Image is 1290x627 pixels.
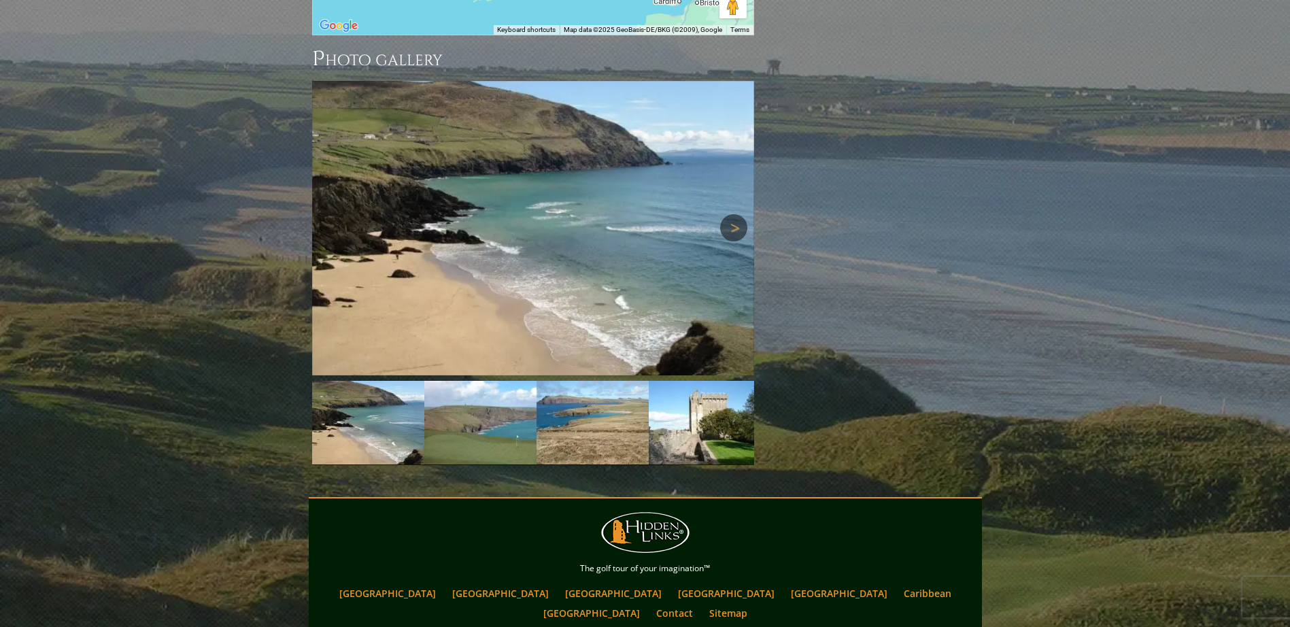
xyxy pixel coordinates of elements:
a: [GEOGRAPHIC_DATA] [537,603,647,623]
a: [GEOGRAPHIC_DATA] [784,583,894,603]
p: The golf tour of your imagination™ [312,561,979,576]
a: Contact [649,603,700,623]
h3: Photo Gallery [312,46,754,73]
a: Next [720,214,747,241]
span: Map data ©2025 GeoBasis-DE/BKG (©2009), Google [564,26,722,33]
a: Caribbean [897,583,958,603]
a: [GEOGRAPHIC_DATA] [333,583,443,603]
a: Sitemap [702,603,754,623]
a: [GEOGRAPHIC_DATA] [445,583,556,603]
a: Terms (opens in new tab) [730,26,749,33]
a: [GEOGRAPHIC_DATA] [558,583,668,603]
a: [GEOGRAPHIC_DATA] [671,583,781,603]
